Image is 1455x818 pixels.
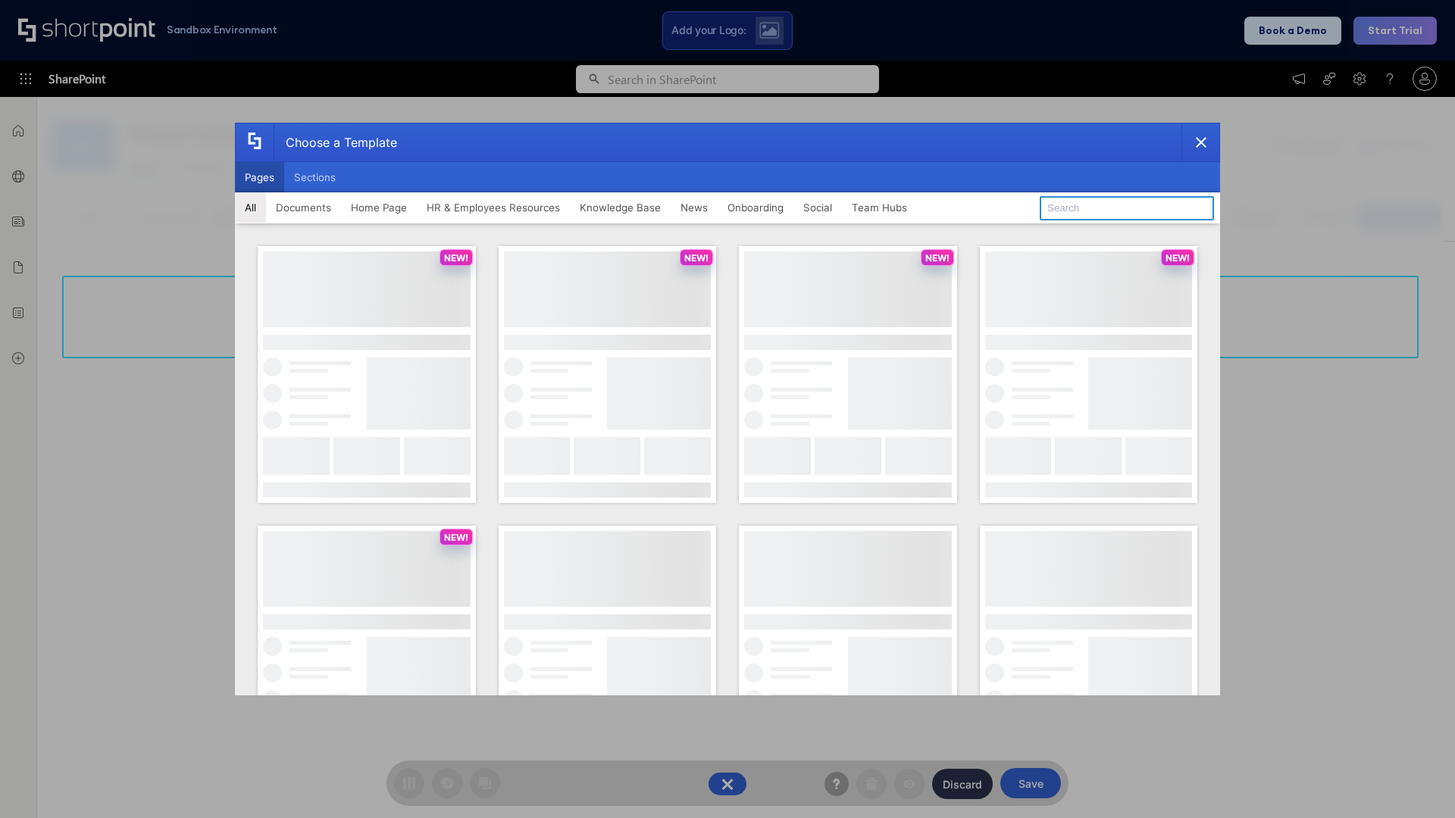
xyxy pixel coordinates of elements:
p: NEW! [1166,252,1190,264]
input: Search [1040,196,1214,220]
button: Knowledge Base [570,192,671,223]
p: NEW! [925,252,950,264]
button: News [671,192,718,223]
button: HR & Employees Resources [417,192,570,223]
p: NEW! [444,532,468,543]
button: Team Hubs [842,192,917,223]
button: Social [793,192,842,223]
button: Pages [235,162,284,192]
button: All [235,192,266,223]
button: Home Page [341,192,417,223]
p: NEW! [684,252,709,264]
p: NEW! [444,252,468,264]
button: Onboarding [718,192,793,223]
div: template selector [235,123,1220,695]
button: Sections [284,162,346,192]
button: Documents [266,192,341,223]
iframe: Chat Widget [1379,745,1455,818]
div: Choose a Template [274,123,397,161]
